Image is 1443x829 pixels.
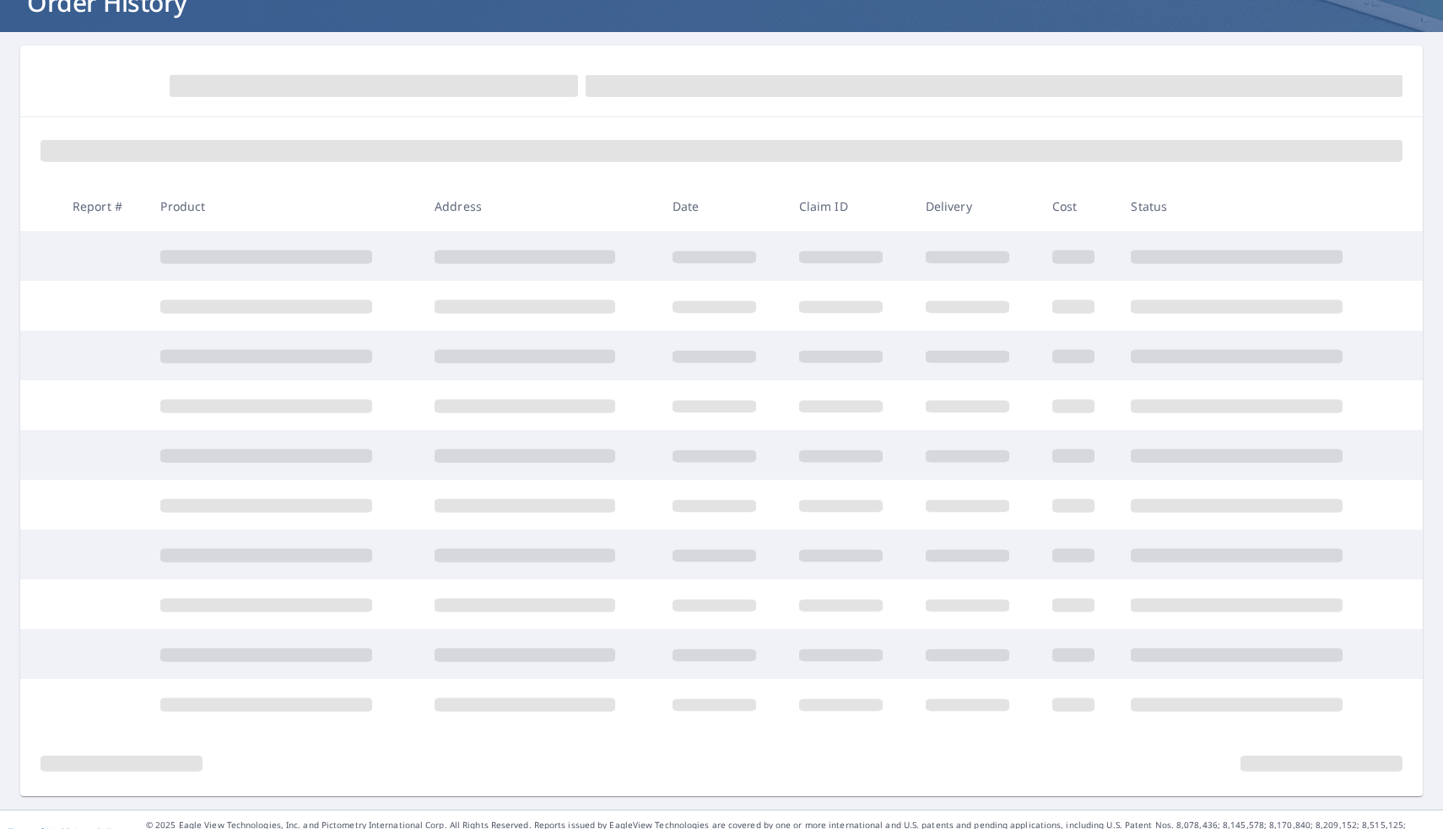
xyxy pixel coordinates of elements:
[786,181,912,231] th: Claim ID
[421,181,659,231] th: Address
[1117,181,1392,231] th: Status
[147,181,421,231] th: Product
[59,181,148,231] th: Report #
[912,181,1039,231] th: Delivery
[1039,181,1118,231] th: Cost
[659,181,786,231] th: Date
